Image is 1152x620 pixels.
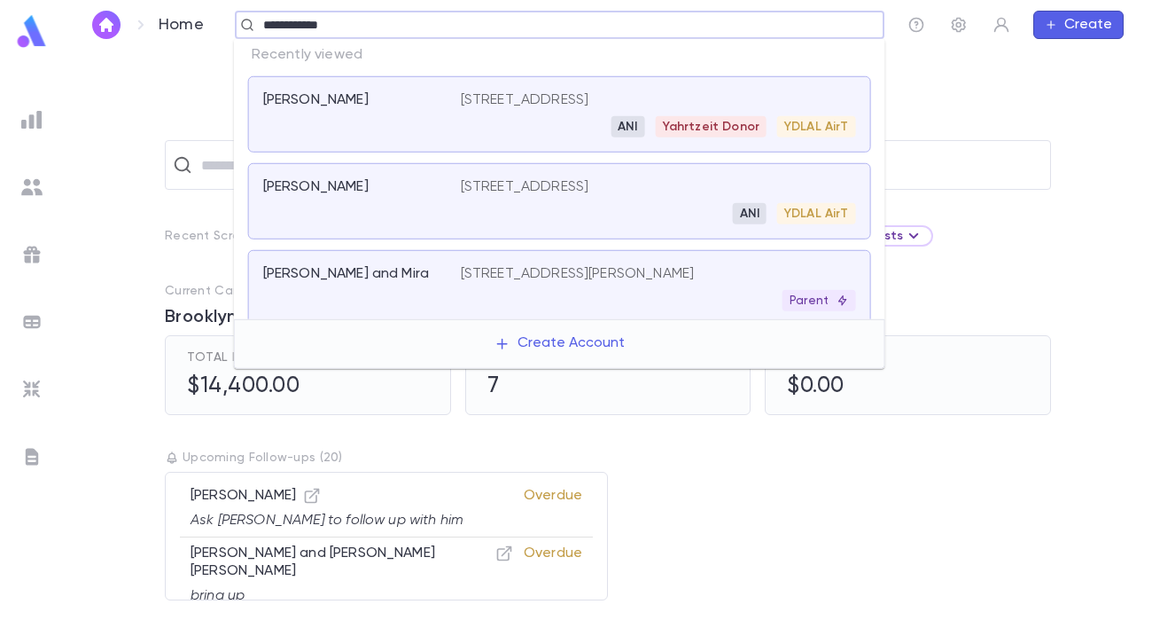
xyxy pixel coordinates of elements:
[21,109,43,130] img: reports_grey.c525e4749d1bce6a11f5fe2a8de1b229.svg
[787,373,882,400] h5: $0.00
[234,39,885,71] p: Recently viewed
[782,290,856,311] div: Parent
[21,311,43,333] img: batches_grey.339ca447c9d9533ef1741baa751efc33.svg
[1033,11,1124,39] button: Create
[191,587,513,605] p: bring up
[14,14,50,49] img: logo
[777,120,856,134] span: YDLAL AirT
[263,91,369,109] p: [PERSON_NAME]
[21,244,43,265] img: campaigns_grey.99e729a5f7ee94e3726e6486bddda8f1.svg
[790,294,849,308] p: Parent
[611,120,644,134] span: ANI
[165,284,279,298] p: Current Campaign
[96,18,117,32] img: home_white.a664292cf8c1dea59945f0da9f25487c.svg
[191,487,463,505] p: [PERSON_NAME]
[461,265,695,283] p: [STREET_ADDRESS][PERSON_NAME]
[656,120,767,134] span: Yahrtzeit Donor
[524,545,582,605] p: Overdue
[165,229,292,243] p: Recent Scratch Lists
[165,451,1051,465] p: Upcoming Follow-ups ( 20 )
[263,178,369,196] p: [PERSON_NAME]
[187,350,289,365] span: Total Pledges
[21,379,43,400] img: imports_grey.530a8a0e642e233f2baf0ef88e8c9fcb.svg
[263,265,430,283] p: [PERSON_NAME] and Mira
[21,446,43,467] img: letters_grey.7941b92b52307dd3b8a917253454ce1c.svg
[187,373,300,400] h5: $14,400.00
[524,487,582,530] p: Overdue
[191,512,463,530] p: Ask [PERSON_NAME] to follow up with him
[487,373,608,400] h5: 7
[165,307,284,328] span: Brooklyn 2025
[733,207,767,221] span: ANI
[159,15,204,35] p: Home
[461,91,589,109] p: [STREET_ADDRESS]
[480,326,639,360] button: Create Account
[461,178,589,196] p: [STREET_ADDRESS]
[21,177,43,198] img: students_grey.60c7aba0da46da39d6d829b817ac14fc.svg
[777,207,856,221] span: YDLAL AirT
[191,545,513,580] p: [PERSON_NAME] and [PERSON_NAME] [PERSON_NAME]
